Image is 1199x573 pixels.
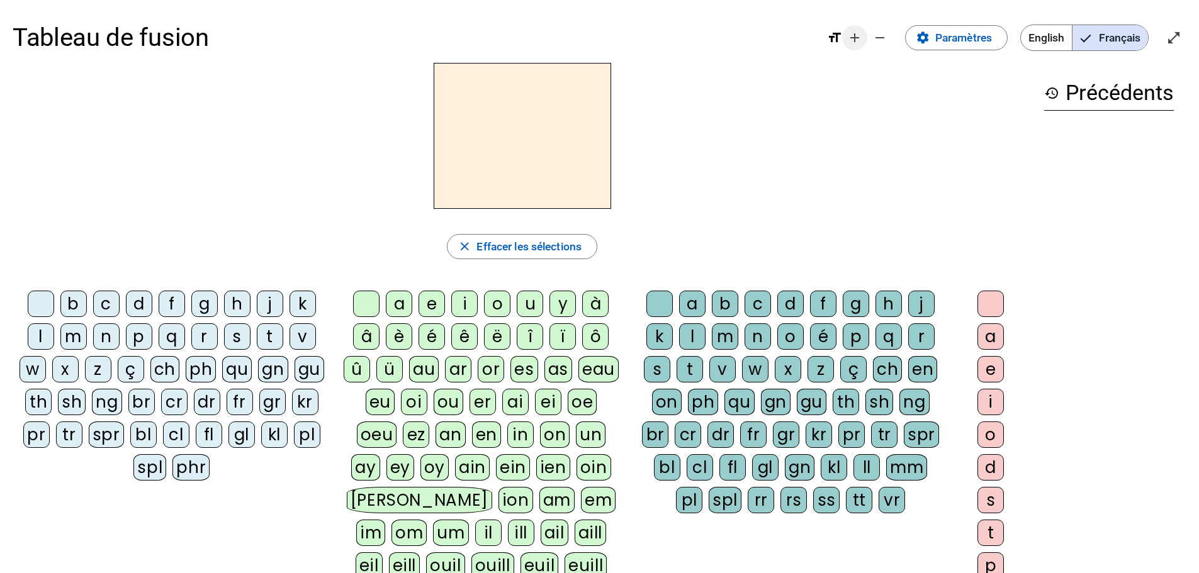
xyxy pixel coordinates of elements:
div: br [128,389,155,415]
div: ei [535,389,561,415]
div: em [581,487,616,513]
div: ü [376,356,403,382]
div: o [777,323,804,350]
div: ph [688,389,718,415]
div: n [745,323,771,350]
div: n [93,323,120,350]
div: rs [780,487,807,513]
div: gn [761,389,791,415]
div: on [652,389,682,415]
div: qu [724,389,754,415]
div: d [126,291,152,317]
mat-icon: format_size [827,30,842,45]
div: d [777,291,804,317]
div: é [419,323,445,350]
div: ein [496,454,530,481]
div: l [679,323,706,350]
div: â [353,323,380,350]
div: fr [740,421,767,448]
div: cl [687,454,713,481]
div: é [810,323,836,350]
div: h [224,291,250,317]
div: gu [295,356,324,382]
div: es [510,356,538,382]
div: oi [401,389,427,415]
div: oin [577,454,611,481]
button: Augmenter la taille de la police [842,25,867,50]
div: un [576,421,605,448]
button: Diminuer la taille de la police [867,25,892,50]
div: u [517,291,543,317]
div: pl [294,421,320,448]
mat-icon: settings [916,31,930,45]
div: y [549,291,576,317]
div: à [582,291,609,317]
div: è [386,323,412,350]
div: spr [89,421,124,448]
button: Paramètres [905,25,1008,50]
div: spl [709,487,741,513]
div: m [712,323,738,350]
div: kr [806,421,832,448]
div: v [709,356,736,382]
div: q [875,323,902,350]
div: s [644,356,670,382]
div: on [540,421,570,448]
div: eu [366,389,395,415]
mat-icon: remove [872,30,887,45]
div: o [977,421,1004,448]
div: î [517,323,543,350]
div: p [843,323,869,350]
div: ail [541,520,568,546]
div: ë [484,323,510,350]
div: gl [228,421,255,448]
div: qu [222,356,252,382]
div: eau [578,356,619,382]
div: x [775,356,801,382]
div: x [52,356,79,382]
div: gr [259,389,286,415]
div: ain [455,454,490,481]
div: z [85,356,111,382]
div: bl [654,454,680,481]
h1: Tableau de fusion [13,13,814,63]
div: am [539,487,575,513]
div: ç [118,356,144,382]
div: spl [133,454,166,481]
div: dr [194,389,220,415]
div: br [642,421,668,448]
div: l [28,323,54,350]
div: i [451,291,478,317]
div: au [409,356,439,382]
div: t [257,323,283,350]
div: an [436,421,465,448]
div: ch [873,356,902,382]
div: j [908,291,935,317]
mat-icon: open_in_full [1166,30,1181,45]
div: vr [879,487,905,513]
div: ill [508,520,534,546]
h3: Précédents [1044,75,1174,111]
div: a [977,323,1004,350]
span: Français [1072,25,1148,50]
div: g [191,291,218,317]
div: th [25,389,52,415]
div: r [908,323,935,350]
div: fr [227,389,253,415]
button: Effacer les sélections [447,234,597,259]
div: ay [351,454,380,481]
div: ez [403,421,429,448]
div: s [977,487,1004,513]
div: oe [568,389,597,415]
div: ch [150,356,179,382]
div: i [977,389,1004,415]
div: a [679,291,706,317]
div: f [810,291,836,317]
div: e [977,356,1004,382]
div: sh [865,389,893,415]
div: kl [261,421,288,448]
div: gr [773,421,799,448]
div: pr [838,421,865,448]
div: z [808,356,834,382]
div: g [843,291,869,317]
